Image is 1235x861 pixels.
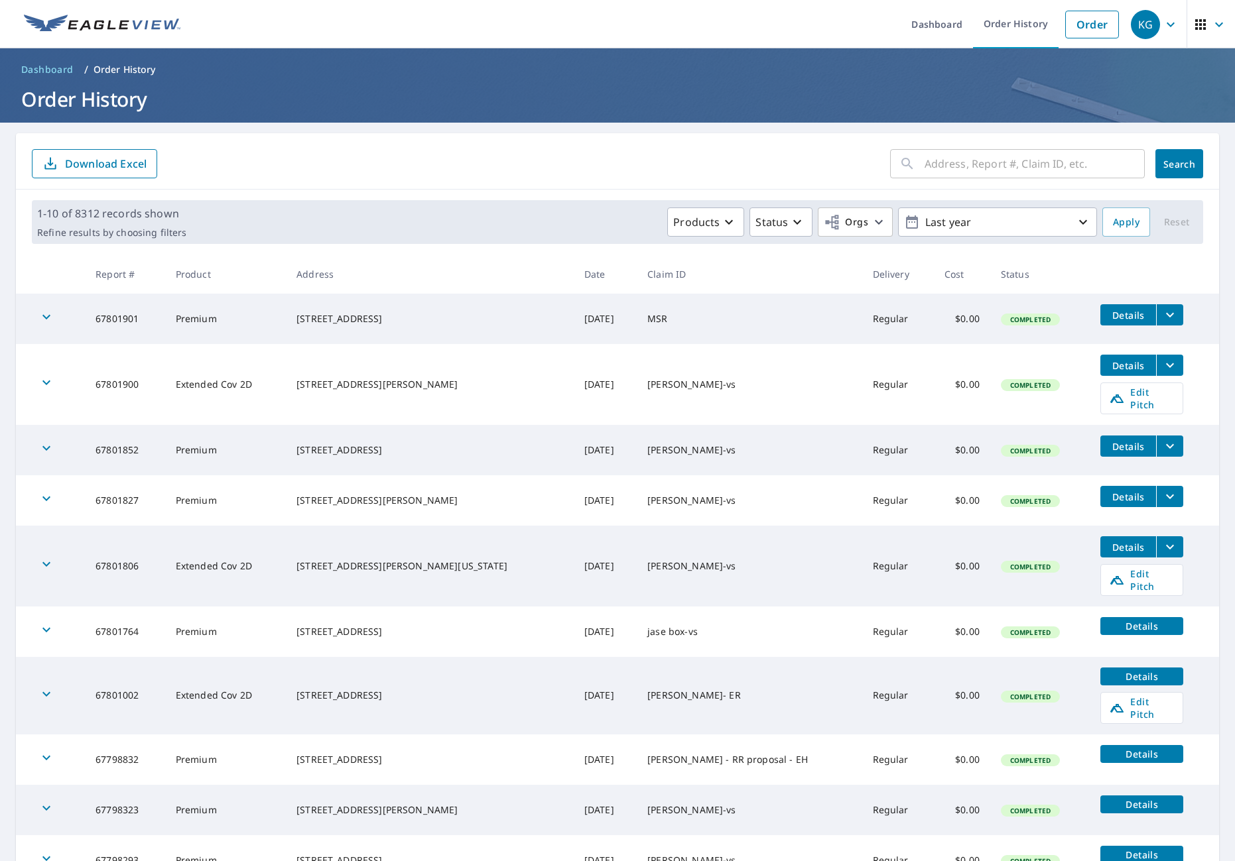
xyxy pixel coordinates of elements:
[1108,798,1175,811] span: Details
[16,59,79,80] a: Dashboard
[862,475,934,526] td: Regular
[37,227,186,239] p: Refine results by choosing filters
[1002,315,1059,324] span: Completed
[862,657,934,734] td: Regular
[862,785,934,835] td: Regular
[934,785,990,835] td: $0.00
[85,425,164,475] td: 67801852
[934,526,990,606] td: $0.00
[1100,536,1156,557] button: detailsBtn-67801806
[1002,496,1059,506] span: Completed
[1109,386,1175,411] span: Edit Pitch
[1100,564,1183,596] a: Edit Pitch
[1002,806,1059,815] span: Completed
[637,785,862,835] td: [PERSON_NAME]-vs
[862,344,934,425] td: Regular
[1100,667,1183,685] button: detailsBtn-67801002
[165,255,287,294] th: Product
[165,785,287,835] td: Premium
[85,785,164,835] td: 67798323
[749,207,812,237] button: Status
[574,294,637,344] td: [DATE]
[1100,617,1183,635] button: detailsBtn-67801764
[574,425,637,475] td: [DATE]
[85,606,164,657] td: 67801764
[934,657,990,734] td: $0.00
[898,207,1097,237] button: Last year
[667,207,744,237] button: Products
[1100,692,1183,724] a: Edit Pitch
[920,211,1075,234] p: Last year
[24,15,180,34] img: EV Logo
[165,657,287,734] td: Extended Cov 2D
[1156,435,1183,457] button: filesDropdownBtn-67801852
[1108,309,1148,321] span: Details
[925,145,1145,182] input: Address, Report #, Claim ID, etc.
[85,734,164,785] td: 67798832
[818,207,893,237] button: Orgs
[862,606,934,657] td: Regular
[1108,848,1175,861] span: Details
[296,494,563,507] div: [STREET_ADDRESS][PERSON_NAME]
[637,657,862,734] td: [PERSON_NAME]- ER
[1100,435,1156,457] button: detailsBtn-67801852
[296,753,563,766] div: [STREET_ADDRESS]
[85,526,164,606] td: 67801806
[990,255,1090,294] th: Status
[165,734,287,785] td: Premium
[574,785,637,835] td: [DATE]
[85,344,164,425] td: 67801900
[934,475,990,526] td: $0.00
[574,475,637,526] td: [DATE]
[296,625,563,638] div: [STREET_ADDRESS]
[85,475,164,526] td: 67801827
[637,255,862,294] th: Claim ID
[21,63,74,76] span: Dashboard
[296,559,563,573] div: [STREET_ADDRESS][PERSON_NAME][US_STATE]
[1100,382,1183,414] a: Edit Pitch
[637,526,862,606] td: [PERSON_NAME]-vs
[673,214,720,230] p: Products
[637,344,862,425] td: [PERSON_NAME]-vs
[65,156,147,171] p: Download Excel
[862,255,934,294] th: Delivery
[1108,748,1175,760] span: Details
[862,425,934,475] td: Regular
[85,294,164,344] td: 67801901
[1109,695,1175,720] span: Edit Pitch
[1108,670,1175,683] span: Details
[165,526,287,606] td: Extended Cov 2D
[165,475,287,526] td: Premium
[637,294,862,344] td: MSR
[1100,486,1156,507] button: detailsBtn-67801827
[574,657,637,734] td: [DATE]
[1100,745,1183,763] button: detailsBtn-67798832
[32,149,157,178] button: Download Excel
[165,606,287,657] td: Premium
[1002,562,1059,571] span: Completed
[574,734,637,785] td: [DATE]
[296,803,563,817] div: [STREET_ADDRESS][PERSON_NAME]
[934,294,990,344] td: $0.00
[574,606,637,657] td: [DATE]
[1002,692,1059,701] span: Completed
[1108,440,1148,453] span: Details
[94,63,156,76] p: Order History
[574,526,637,606] td: [DATE]
[934,425,990,475] td: $0.00
[85,255,164,294] th: Report #
[1108,359,1148,372] span: Details
[934,606,990,657] td: $0.00
[296,689,563,702] div: [STREET_ADDRESS]
[824,214,868,231] span: Orgs
[1100,355,1156,376] button: detailsBtn-67801900
[1113,214,1139,231] span: Apply
[1002,628,1059,637] span: Completed
[84,62,88,78] li: /
[637,475,862,526] td: [PERSON_NAME]-vs
[286,255,574,294] th: Address
[16,59,1219,80] nav: breadcrumb
[574,255,637,294] th: Date
[1156,355,1183,376] button: filesDropdownBtn-67801900
[1131,10,1160,39] div: KG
